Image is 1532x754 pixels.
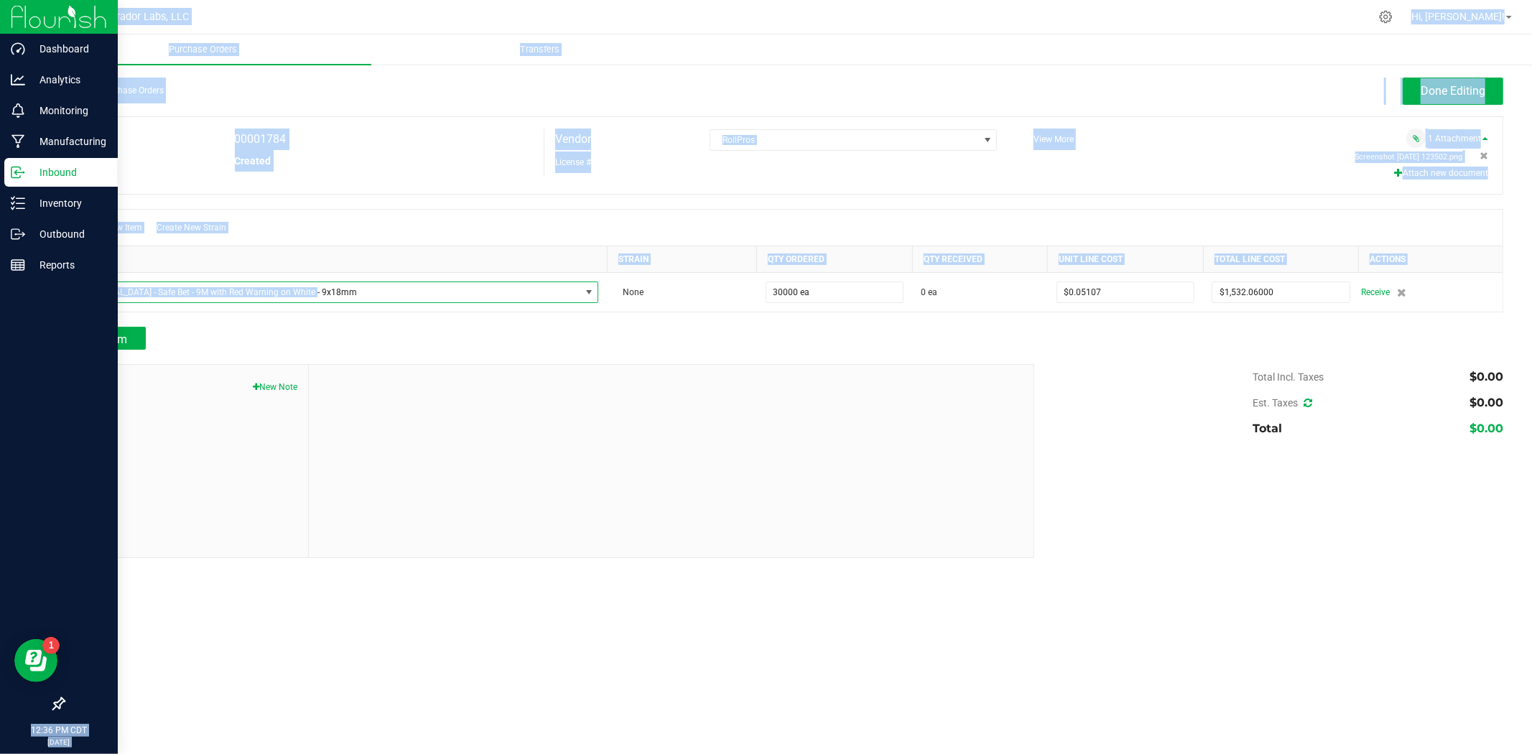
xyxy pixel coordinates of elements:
[11,196,25,210] inline-svg: Inventory
[1034,134,1074,144] a: View More
[25,256,111,274] p: Reports
[11,134,25,149] inline-svg: Manufacturing
[1480,152,1488,162] span: Remove attachment
[11,42,25,56] inline-svg: Dashboard
[1428,134,1488,144] a: 1 Attachment
[11,258,25,272] inline-svg: Reports
[11,165,25,180] inline-svg: Inbound
[1359,246,1503,273] th: Actions
[149,43,256,56] span: Purchase Orders
[1411,11,1505,22] span: Hi, [PERSON_NAME]!
[1394,167,1488,180] button: Attach new document
[1048,246,1204,273] th: Unit Line Cost
[73,281,599,303] span: NO DATA FOUND
[34,34,371,65] a: Purchase Orders
[25,133,111,150] p: Manufacturing
[1361,284,1390,301] span: Receive
[253,381,297,394] button: New Note
[1253,422,1282,435] span: Total
[6,737,111,748] p: [DATE]
[1470,396,1503,409] span: $0.00
[912,246,1047,273] th: Qty Received
[371,34,708,65] a: Transfers
[6,724,111,737] p: 12:36 PM CDT
[74,282,580,302] span: [MEDICAL_DATA] - Safe Bet - 9M with Red Warning on White - 9x18mm
[607,246,756,273] th: Strain
[11,73,25,87] inline-svg: Analytics
[25,40,111,57] p: Dashboard
[14,639,57,682] iframe: Resource center
[1212,282,1350,302] input: $0.00000
[25,225,111,243] p: Outbound
[1253,397,1312,409] span: Est. Taxes
[555,152,591,173] label: License #
[235,132,287,146] span: 00001784
[1377,10,1395,24] div: Manage settings
[11,227,25,241] inline-svg: Outbound
[1203,246,1359,273] th: Total Line Cost
[11,103,25,118] inline-svg: Monitoring
[25,71,111,88] p: Analytics
[1470,370,1503,383] span: $0.00
[1470,422,1503,435] span: $0.00
[157,223,226,233] span: Create New Strain
[710,130,978,150] span: RollPros
[1406,129,1426,148] span: Attach a document
[1057,282,1194,302] input: $0.00000
[65,246,608,273] th: Item
[1253,371,1324,383] span: Total Incl. Taxes
[25,102,111,119] p: Monitoring
[1421,84,1485,98] span: Done Editing
[555,129,591,150] label: Vendor
[104,11,189,23] span: Curador Labs, LLC
[501,43,579,56] span: Transfers
[25,164,111,181] p: Inbound
[616,287,644,297] span: None
[921,286,937,299] span: 0 ea
[1355,152,1463,162] span: View file
[25,195,111,212] p: Inventory
[766,282,904,302] input: 0 ea
[1403,78,1503,105] button: Done Editing
[757,246,913,273] th: Qty Ordered
[235,155,271,167] span: Created
[75,376,297,393] span: Notes
[42,637,60,654] iframe: Resource center unread badge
